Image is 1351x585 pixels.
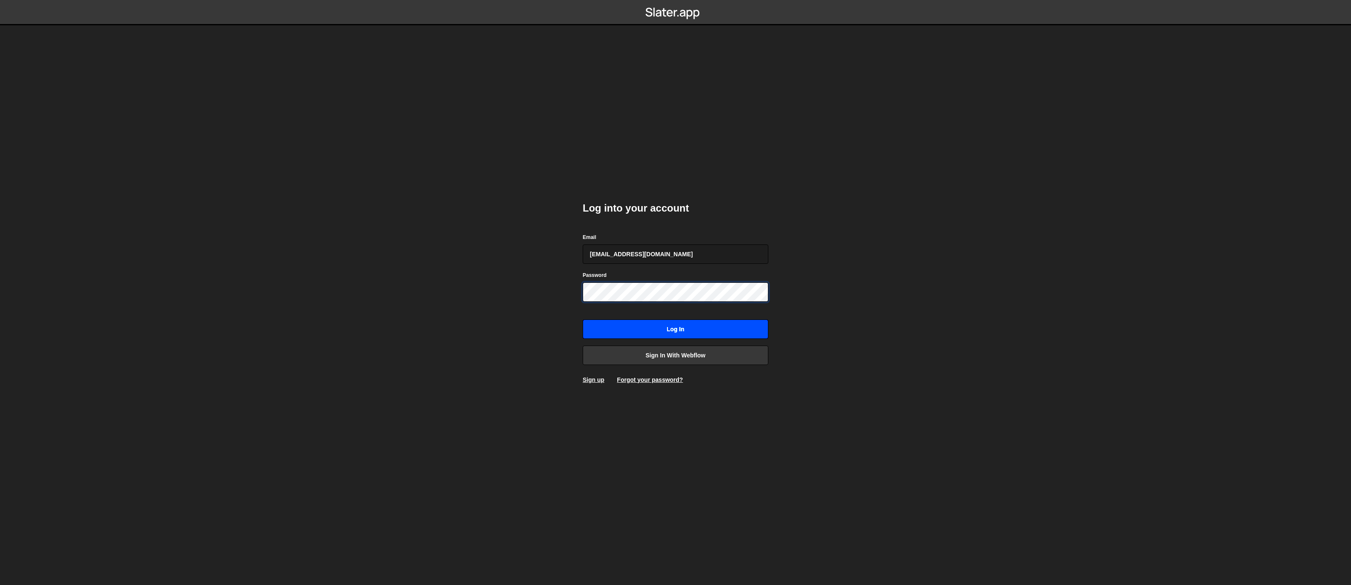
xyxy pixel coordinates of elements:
a: Sign up [583,376,604,383]
input: Log in [583,319,768,339]
label: Password [583,271,607,279]
a: Sign in with Webflow [583,346,768,365]
h2: Log into your account [583,201,768,215]
label: Email [583,233,596,242]
a: Forgot your password? [617,376,683,383]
